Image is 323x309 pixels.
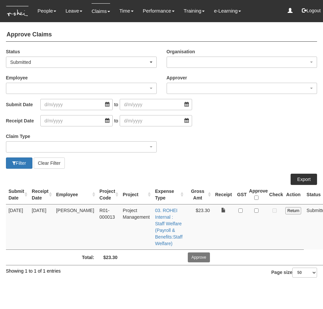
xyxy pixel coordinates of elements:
[92,3,110,19] a: Claims
[6,100,39,108] label: Submit Date
[37,3,56,19] a: People
[29,185,54,204] th: Receipt Date : activate to sort column ascending
[34,157,65,169] button: Clear Filter
[188,252,210,262] input: Approve
[6,73,39,81] label: Employee
[167,73,200,81] label: Approver
[266,185,283,204] th: Check
[155,208,182,246] a: 03. ROHEI Internal : Staff Welfare (Payroll & Benefits:Staff Welfare)
[65,3,82,19] a: Leave
[167,47,200,55] label: Organisation
[119,3,134,19] a: Time
[6,116,39,124] label: Receipt Date
[246,185,266,204] th: Approve
[6,57,157,68] button: Submitted
[113,99,120,110] span: to
[6,204,29,249] td: [DATE]
[120,115,192,126] input: d/m/yyyy
[54,185,97,204] th: Employee : activate to sort column ascending
[185,185,213,204] th: Gross Amt : activate to sort column ascending
[152,185,185,204] th: Expense Type : activate to sort column ascending
[40,99,113,110] input: d/m/yyyy
[234,185,246,204] th: GST
[271,268,317,278] label: Page size
[185,204,213,249] td: $23.30
[97,185,120,204] th: Project Code : activate to sort column ascending
[120,185,152,204] th: Project : activate to sort column ascending
[184,3,205,19] a: Training
[120,99,192,110] input: d/m/yyyy
[6,28,317,42] h4: Approve Claims
[213,185,235,204] th: Receipt
[10,59,148,66] div: Submitted
[285,207,301,214] input: Return
[29,204,54,249] td: [DATE]
[6,249,97,265] td: Total:
[292,268,317,278] select: Page size
[113,115,120,126] span: to
[97,204,120,249] td: R01-000013
[97,249,120,265] td: $23.30
[291,174,317,185] a: Export
[6,47,39,55] label: Status
[120,204,152,249] td: Project Management
[214,3,241,19] a: e-Learning
[40,115,113,126] input: d/m/yyyy
[283,185,304,204] th: Action
[6,185,29,204] th: Submit Date : activate to sort column ascending
[6,157,32,169] button: Filter
[54,204,97,249] td: [PERSON_NAME]
[6,131,39,140] label: Claim Type
[143,3,175,19] a: Performance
